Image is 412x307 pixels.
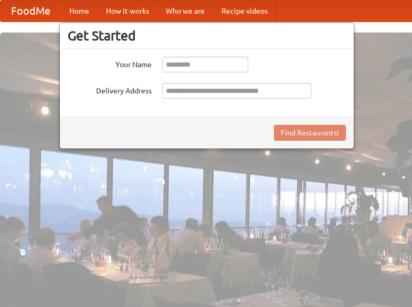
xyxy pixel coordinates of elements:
[68,83,152,96] label: Delivery Address
[98,1,157,22] a: How it works
[68,28,346,44] h3: Get Started
[213,1,276,22] a: Recipe videos
[157,1,213,22] a: Who we are
[68,57,152,70] label: Your Name
[1,1,61,22] a: FoodMe
[274,125,346,141] button: Find Restaurants!
[61,1,98,22] a: Home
